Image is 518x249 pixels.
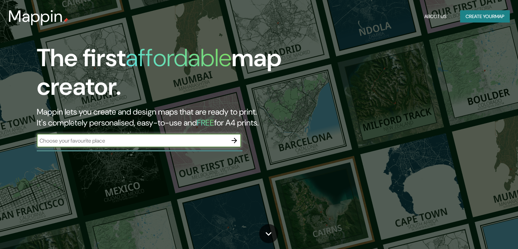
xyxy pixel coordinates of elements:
img: mappin-pin [63,18,68,23]
h5: FREE [197,117,214,128]
button: Create yourmap [460,10,510,23]
h3: Mappin [8,7,63,26]
iframe: Help widget launcher [457,222,511,241]
h1: The first map creator. [37,44,296,106]
button: About Us [422,10,449,23]
h2: Mappin lets you create and design maps that are ready to print. It's completely personalised, eas... [37,106,296,128]
input: Choose your favourite place [37,137,227,145]
h1: affordable [126,42,232,74]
